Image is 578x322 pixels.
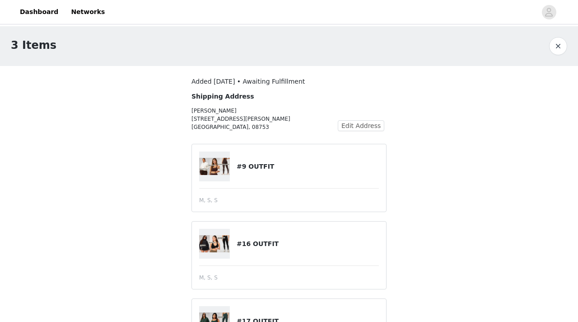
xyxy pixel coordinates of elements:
a: Networks [65,2,110,22]
p: [PERSON_NAME] [STREET_ADDRESS][PERSON_NAME] [GEOGRAPHIC_DATA], 08753 [191,107,338,131]
img: #16 OUTFIT [199,235,230,253]
button: Edit Address [338,120,384,131]
h4: Shipping Address [191,92,338,101]
h1: 3 Items [11,37,56,53]
span: M, S, S [199,274,218,282]
h4: #16 OUTFIT [237,239,379,249]
span: Added [DATE] • Awaiting Fulfillment [191,78,305,85]
span: M, S, S [199,196,218,204]
div: avatar [545,5,553,19]
img: #9 OUTFIT [199,158,230,175]
h4: #9 OUTFIT [237,162,379,171]
a: Dashboard [14,2,64,22]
